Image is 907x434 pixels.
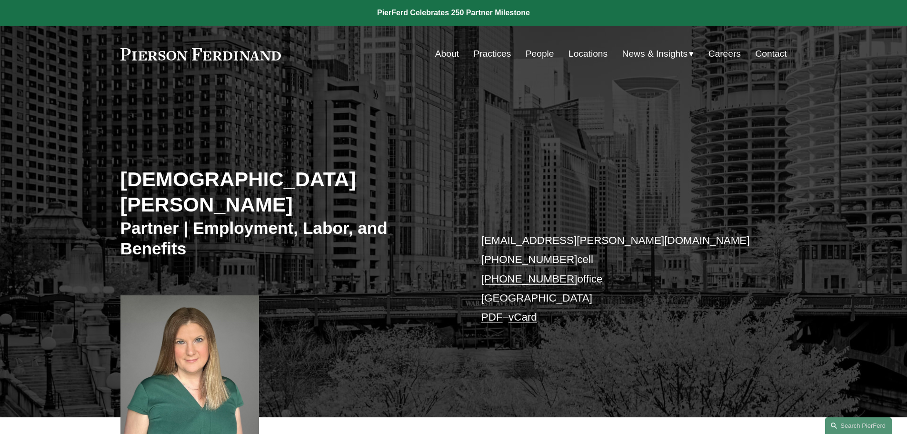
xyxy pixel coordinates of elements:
[622,45,694,63] a: folder dropdown
[481,253,578,265] a: [PHONE_NUMBER]
[755,45,787,63] a: Contact
[481,231,759,327] p: cell office [GEOGRAPHIC_DATA] –
[622,46,688,62] span: News & Insights
[568,45,608,63] a: Locations
[473,45,511,63] a: Practices
[481,311,503,323] a: PDF
[508,311,537,323] a: vCard
[825,417,892,434] a: Search this site
[708,45,741,63] a: Careers
[526,45,554,63] a: People
[120,218,454,259] h3: Partner | Employment, Labor, and Benefits
[120,167,454,217] h2: [DEMOGRAPHIC_DATA][PERSON_NAME]
[481,234,750,246] a: [EMAIL_ADDRESS][PERSON_NAME][DOMAIN_NAME]
[481,273,578,285] a: [PHONE_NUMBER]
[435,45,459,63] a: About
